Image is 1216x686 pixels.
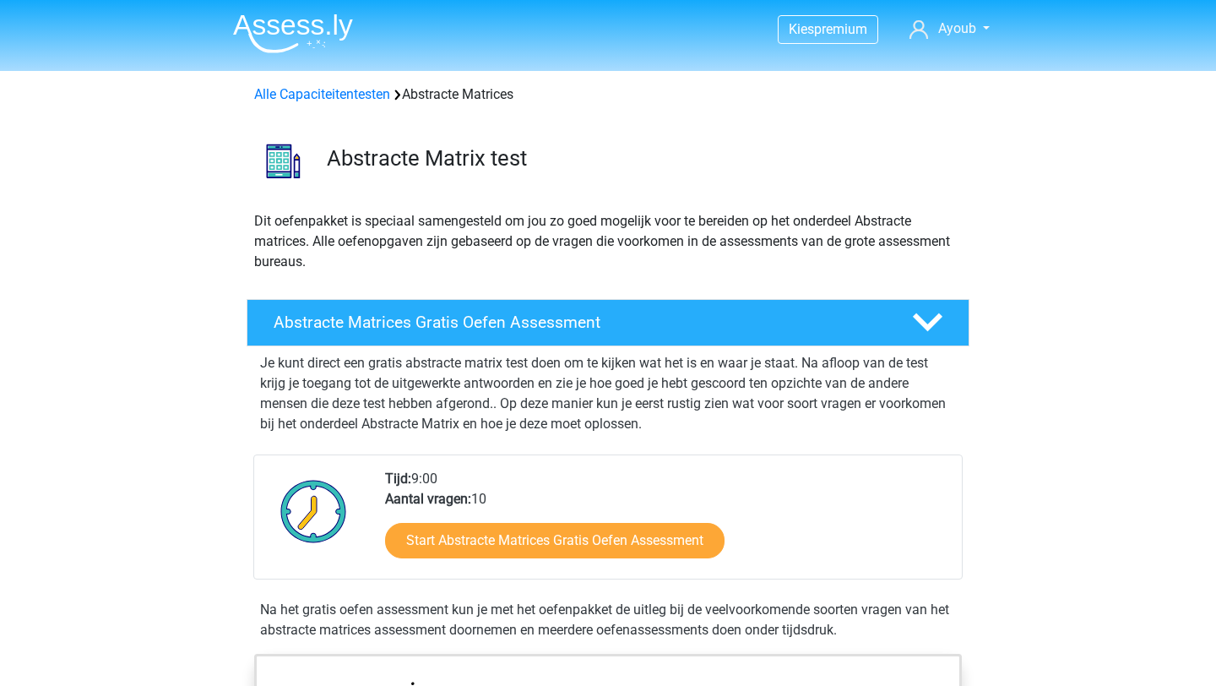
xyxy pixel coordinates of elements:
[385,471,411,487] b: Tijd:
[254,211,962,272] p: Dit oefenpakket is speciaal samengesteld om jou zo goed mogelijk voor te bereiden op het onderdee...
[240,299,976,346] a: Abstracte Matrices Gratis Oefen Assessment
[372,469,961,579] div: 9:00 10
[274,313,885,332] h4: Abstracte Matrices Gratis Oefen Assessment
[271,469,356,553] img: Klok
[938,20,976,36] span: Ayoub
[247,84,969,105] div: Abstracte Matrices
[247,125,319,197] img: abstracte matrices
[779,18,877,41] a: Kiespremium
[903,19,996,39] a: Ayoub
[814,21,867,37] span: premium
[254,86,390,102] a: Alle Capaciteitentesten
[789,21,814,37] span: Kies
[260,353,956,434] p: Je kunt direct een gratis abstracte matrix test doen om te kijken wat het is en waar je staat. Na...
[385,491,471,507] b: Aantal vragen:
[233,14,353,53] img: Assessly
[385,523,725,558] a: Start Abstracte Matrices Gratis Oefen Assessment
[253,600,963,640] div: Na het gratis oefen assessment kun je met het oefenpakket de uitleg bij de veelvoorkomende soorte...
[327,145,956,171] h3: Abstracte Matrix test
